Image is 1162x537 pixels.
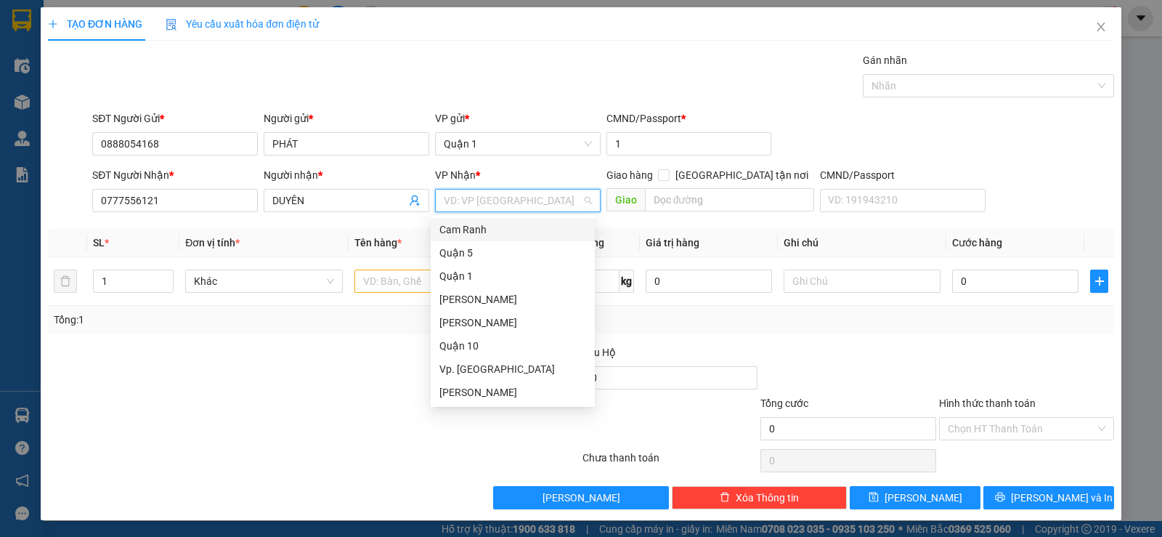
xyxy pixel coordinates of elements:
div: Quận 5 [431,241,595,265]
span: kg [619,270,634,293]
span: plus [1091,275,1108,287]
button: delete [54,270,77,293]
button: [PERSON_NAME] [493,486,668,509]
span: plus [48,19,58,29]
div: SĐT Người Gửi [92,110,258,126]
li: (c) 2017 [122,69,200,87]
span: [PERSON_NAME] [543,490,620,506]
span: printer [995,492,1005,504]
div: Quận 10 [431,334,595,358]
div: Quận 5 [439,245,586,261]
input: 0 [646,270,772,293]
span: [GEOGRAPHIC_DATA] tận nơi [670,167,814,183]
span: Cước hàng [952,237,1002,249]
button: printer[PERSON_NAME] và In [983,486,1114,509]
th: Ghi chú [778,229,946,257]
div: [PERSON_NAME] [439,315,586,331]
span: Giá trị hàng [646,237,699,249]
span: VP Nhận [435,169,476,181]
div: [PERSON_NAME] [439,384,586,400]
label: Hình thức thanh toán [939,397,1036,409]
div: SĐT Người Nhận [92,167,258,183]
span: Giao hàng [606,169,653,181]
span: TẠO ĐƠN HÀNG [48,18,142,30]
span: Tên hàng [354,237,402,249]
div: Quận 10 [439,338,586,354]
span: save [869,492,879,504]
div: Phan Rang [431,311,595,334]
div: Lê Hồng Phong [431,288,595,311]
input: VD: Bàn, Ghế [354,270,511,293]
div: [PERSON_NAME] [439,291,586,307]
span: Quận 1 [444,133,592,155]
div: Người nhận [264,167,429,183]
span: [PERSON_NAME] và In [1011,490,1113,506]
div: Vp. Cam Hải [431,358,595,381]
div: Quận 1 [439,268,586,284]
span: Khác [194,270,333,292]
div: Cam Đức [431,381,595,404]
div: CMND/Passport [820,167,986,183]
div: VP gửi [435,110,601,126]
span: delete [720,492,730,504]
b: [DOMAIN_NAME] [122,55,200,67]
div: CMND/Passport [606,110,772,126]
span: Yêu cầu xuất hóa đơn điện tử [166,18,319,30]
div: Quận 1 [431,265,595,288]
button: deleteXóa Thông tin [672,486,847,509]
span: SL [93,237,105,249]
span: Đơn vị tính [185,237,240,249]
div: Tổng: 1 [54,312,450,328]
span: Tổng cước [760,397,808,409]
input: Dọc đường [645,188,815,211]
span: Thu Hộ [582,347,616,358]
img: icon [166,19,177,31]
span: Giao [606,188,645,211]
img: logo.jpg [158,18,192,53]
span: user-add [409,195,420,206]
button: save[PERSON_NAME] [850,486,980,509]
b: Trà Lan Viên - Gửi khách hàng [89,21,144,165]
button: Close [1081,7,1121,48]
span: Xóa Thông tin [736,490,799,506]
div: Cam Ranh [431,218,595,241]
div: Người gửi [264,110,429,126]
b: Trà Lan Viên [18,94,53,162]
div: Cam Ranh [439,222,586,238]
div: Chưa thanh toán [581,450,759,475]
div: Vp. [GEOGRAPHIC_DATA] [439,361,586,377]
span: close [1095,21,1107,33]
label: Gán nhãn [863,54,907,66]
button: plus [1090,270,1108,293]
input: Ghi Chú [784,270,940,293]
span: [PERSON_NAME] [885,490,962,506]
